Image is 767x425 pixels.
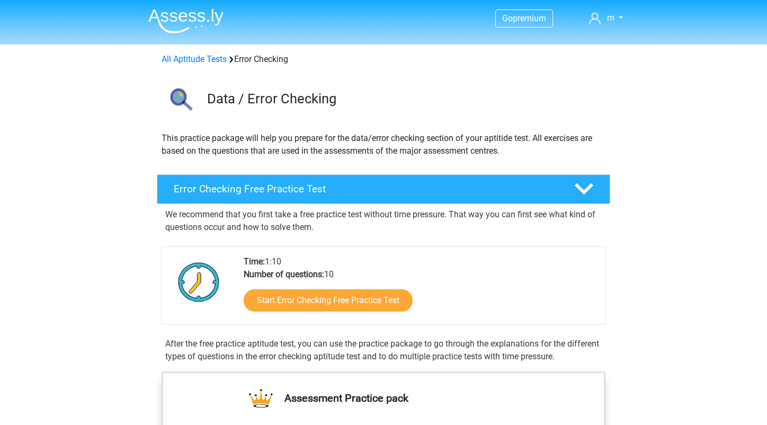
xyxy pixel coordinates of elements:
[172,255,226,308] img: Clock
[502,13,513,23] span: Go
[148,8,224,33] img: Assessly
[174,183,557,195] h4: Error Checking Free Practice Test
[585,12,627,24] a: m
[162,132,605,157] p: This practice package will help you prepare for the data/error checking section of your aptitide ...
[244,269,324,279] b: Number of questions:
[165,208,602,234] p: We recommend that you first take a free practice test without time pressure. That way you can fir...
[153,174,614,204] a: Error Checking Free Practice Test
[607,13,614,23] span: m
[157,78,202,123] img: error checking
[236,255,605,324] div: 1:10 10
[162,54,227,64] a: All Aptitude Tests
[157,53,610,66] div: Error Checking
[244,256,265,267] b: Time:
[207,91,602,107] h3: Data / Error Checking
[513,13,546,23] span: premium
[244,289,413,312] a: Start Error Checking Free Practice Test
[161,338,606,363] div: After the free practice aptitude test, you can use the practice package to go through the explana...
[496,11,552,25] a: Gopremium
